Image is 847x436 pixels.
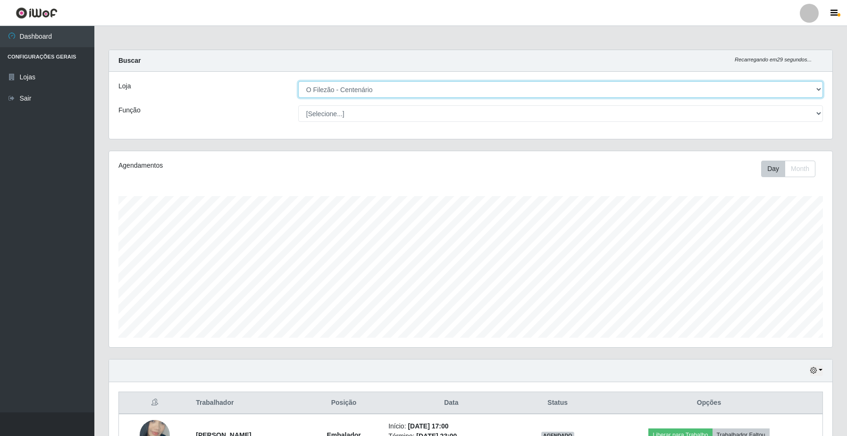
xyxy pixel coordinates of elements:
label: Função [118,105,141,115]
th: Status [520,392,595,414]
label: Loja [118,81,131,91]
i: Recarregando em 29 segundos... [735,57,812,62]
time: [DATE] 17:00 [408,422,448,430]
th: Trabalhador [190,392,305,414]
div: First group [761,161,815,177]
button: Day [761,161,785,177]
div: Toolbar with button groups [761,161,823,177]
strong: Buscar [118,57,141,64]
th: Data [383,392,520,414]
button: Month [785,161,815,177]
th: Opções [595,392,822,414]
th: Posição [305,392,383,414]
li: Início: [388,421,514,431]
div: Agendamentos [118,161,404,171]
img: CoreUI Logo [16,7,58,19]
